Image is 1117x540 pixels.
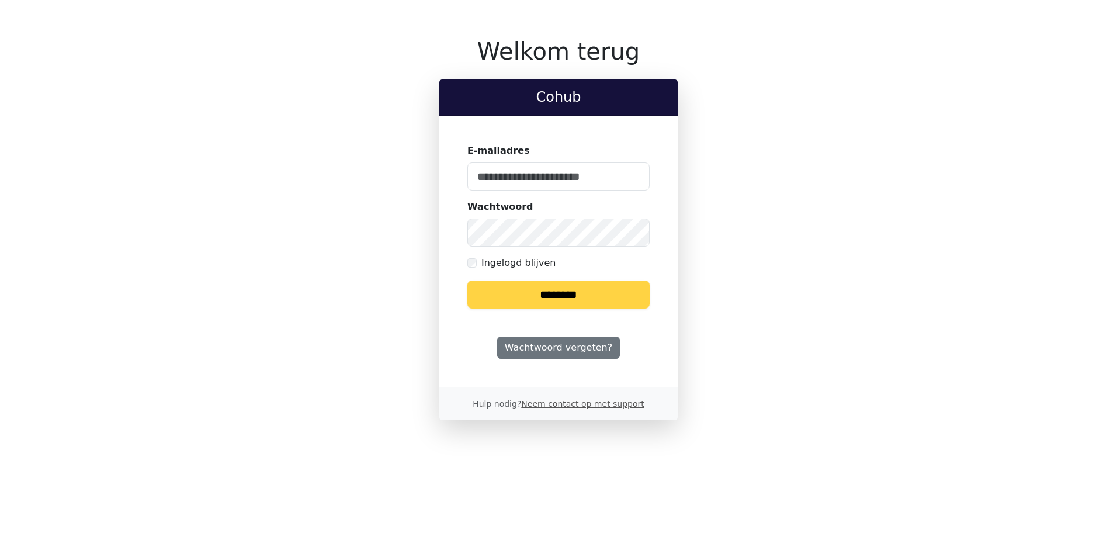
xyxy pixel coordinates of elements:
label: E-mailadres [467,144,530,158]
h2: Cohub [449,89,668,106]
label: Ingelogd blijven [481,256,556,270]
label: Wachtwoord [467,200,533,214]
h1: Welkom terug [439,37,678,65]
a: Wachtwoord vergeten? [497,337,620,359]
small: Hulp nodig? [473,399,644,409]
a: Neem contact op met support [521,399,644,409]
